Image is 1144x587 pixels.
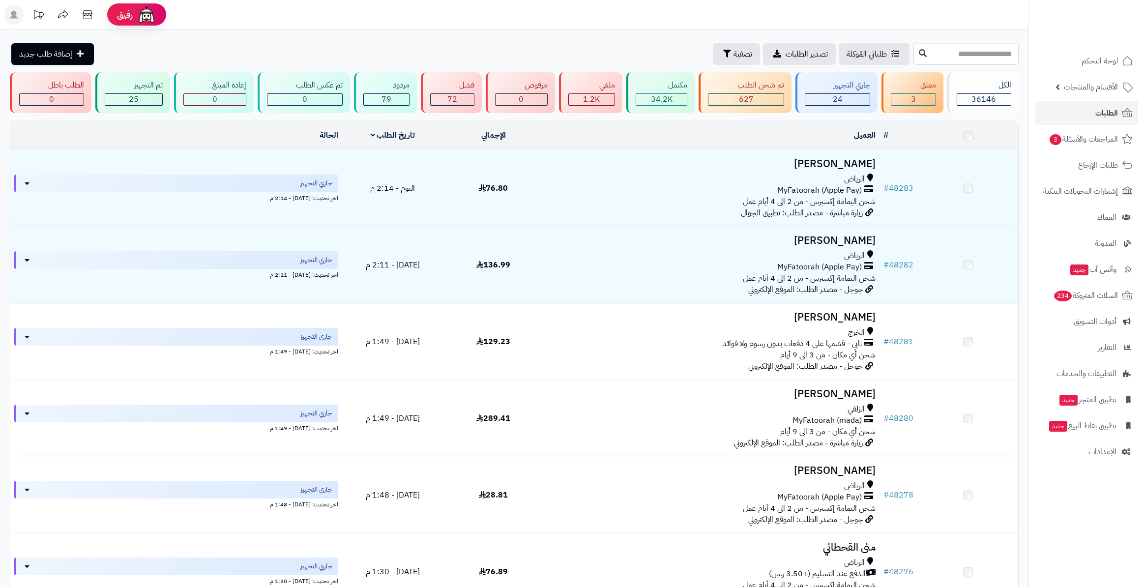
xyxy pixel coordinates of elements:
span: طلباتي المُوكلة [847,48,887,60]
div: 0 [267,94,342,105]
a: إعادة المبلغ 0 [172,72,256,113]
a: فشل 72 [419,72,484,113]
span: 79 [381,93,391,105]
a: طلباتي المُوكلة [839,43,909,65]
span: الرياض [844,250,865,262]
div: اخر تحديث: [DATE] - 1:48 م [14,499,338,509]
span: الزلفي [848,404,865,415]
h3: [PERSON_NAME] [548,312,876,323]
div: اخر تحديث: [DATE] - 1:30 م [14,575,338,586]
span: زيارة مباشرة - مصدر الطلب: الموقع الإلكتروني [734,437,863,449]
div: جاري التجهيز [805,80,870,91]
a: التطبيقات والخدمات [1035,362,1138,385]
span: تطبيق المتجر [1058,393,1116,407]
span: الأقسام والمنتجات [1064,80,1118,94]
span: التطبيقات والخدمات [1056,367,1116,381]
a: #48278 [883,489,913,501]
div: اخر تحديث: [DATE] - 2:11 م [14,269,338,279]
a: الكل36146 [945,72,1021,113]
span: 28.81 [479,489,508,501]
span: 72 [447,93,457,105]
a: الطلب باطل 0 [8,72,93,113]
div: 0 [20,94,84,105]
h3: [PERSON_NAME] [548,465,876,476]
a: تم شحن الطلب 627 [697,72,793,113]
span: جوجل - مصدر الطلب: الموقع الإلكتروني [748,284,863,295]
h3: [PERSON_NAME] [548,158,876,170]
a: المراجعات والأسئلة3 [1035,127,1138,151]
a: تم عكس الطلب 0 [256,72,352,113]
span: جديد [1049,421,1067,432]
span: جاري التجهيز [300,409,332,418]
span: الرياض [844,480,865,492]
a: تم التجهيز 25 [93,72,172,113]
span: MyFatoorah (Apple Pay) [777,262,862,273]
span: شحن اليمامة إكسبرس - من 2 الى 4 أيام عمل [743,502,876,514]
div: اخر تحديث: [DATE] - 1:49 م [14,422,338,433]
a: الحالة [320,129,338,141]
a: أدوات التسويق [1035,310,1138,333]
span: 3 [911,93,916,105]
div: إعادة المبلغ [183,80,246,91]
span: 34.2K [651,93,673,105]
a: #48276 [883,566,913,578]
span: 0 [49,93,54,105]
span: [DATE] - 1:30 م [366,566,420,578]
a: تصدير الطلبات [763,43,836,65]
a: #48281 [883,336,913,348]
div: مردود [363,80,409,91]
span: السلات المتروكة [1053,289,1118,302]
span: إشعارات التحويلات البنكية [1043,184,1118,198]
span: جاري التجهيز [300,561,332,571]
span: [DATE] - 2:11 م [366,259,420,271]
span: التقارير [1098,341,1116,354]
img: logo-2.png [1077,28,1135,48]
span: الإعدادات [1088,445,1116,459]
span: 0 [302,93,307,105]
span: إضافة طلب جديد [19,48,72,60]
a: مكتمل 34.2K [624,72,697,113]
div: اخر تحديث: [DATE] - 2:14 م [14,192,338,203]
span: [DATE] - 1:49 م [366,336,420,348]
a: تاريخ الطلب [371,129,415,141]
span: 234 [1054,291,1072,301]
span: رفيق [117,9,133,21]
div: الكل [957,80,1011,91]
h3: منى القحطاني [548,542,876,553]
span: جوجل - مصدر الطلب: الموقع الإلكتروني [748,514,863,526]
span: 3 [1050,134,1061,145]
span: وآتس آب [1069,263,1116,276]
div: 25 [105,94,162,105]
span: 25 [129,93,139,105]
span: العملاء [1097,210,1116,224]
div: 0 [496,94,547,105]
span: 289.41 [476,412,510,424]
div: تم شحن الطلب [708,80,784,91]
span: المراجعات والأسئلة [1049,132,1118,146]
span: 136.99 [476,259,510,271]
span: تطبيق نقاط البيع [1048,419,1116,433]
span: MyFatoorah (mada) [792,415,862,426]
a: مرفوض 0 [484,72,557,113]
img: ai-face.png [137,5,156,25]
span: اليوم - 2:14 م [370,182,415,194]
span: # [883,336,889,348]
span: جاري التجهيز [300,178,332,188]
span: جديد [1059,395,1078,406]
a: إضافة طلب جديد [11,43,94,65]
div: 79 [364,94,409,105]
span: شحن أي مكان - من 3 الى 9 أيام [780,426,876,438]
div: مكتمل [636,80,687,91]
div: تم التجهيز [105,80,162,91]
a: تطبيق المتجرجديد [1035,388,1138,411]
div: مرفوض [495,80,547,91]
span: الطلبات [1095,106,1118,120]
div: 34157 [636,94,687,105]
span: 36146 [971,93,996,105]
span: جديد [1070,264,1088,275]
div: 1159 [569,94,615,105]
span: لوحة التحكم [1082,54,1118,68]
button: تصفية [713,43,760,65]
a: طلبات الإرجاع [1035,153,1138,177]
span: الرياض [844,557,865,568]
